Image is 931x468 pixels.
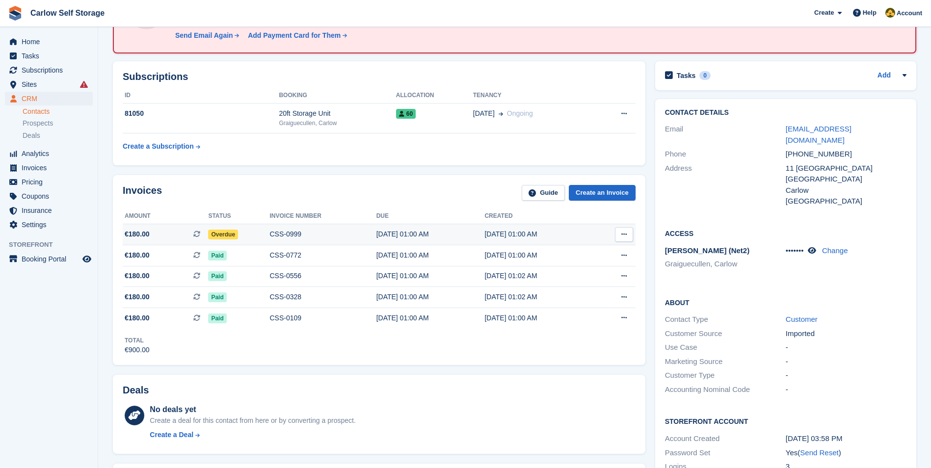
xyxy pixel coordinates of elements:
span: Pricing [22,175,80,189]
div: [DATE] 01:02 AM [484,271,593,281]
a: menu [5,35,93,49]
div: Use Case [665,342,786,353]
div: Customer Type [665,370,786,381]
div: Graiguecullen, Carlow [279,119,396,128]
th: Invoice number [270,208,376,224]
div: [DATE] 01:00 AM [484,229,593,239]
span: Invoices [22,161,80,175]
div: CSS-0999 [270,229,376,239]
h2: Invoices [123,185,162,201]
span: €180.00 [125,313,150,323]
a: menu [5,218,93,232]
h2: Access [665,228,906,238]
h2: About [665,297,906,307]
span: Insurance [22,204,80,217]
a: [EMAIL_ADDRESS][DOMAIN_NAME] [786,125,851,144]
img: stora-icon-8386f47178a22dfd0bd8f6a31ec36ba5ce8667c1dd55bd0f319d3a0aa187defe.svg [8,6,23,21]
div: CSS-0109 [270,313,376,323]
th: Amount [123,208,208,224]
span: Paid [208,251,226,260]
div: Email [665,124,786,146]
th: Status [208,208,269,224]
div: Send Email Again [175,30,233,41]
h2: Subscriptions [123,71,636,82]
th: Due [376,208,485,224]
a: Contacts [23,107,93,116]
div: [DATE] 01:00 AM [376,313,485,323]
th: Booking [279,88,396,104]
div: [DATE] 01:00 AM [376,229,485,239]
div: [GEOGRAPHIC_DATA] [786,196,906,207]
a: Add [878,70,891,81]
span: Settings [22,218,80,232]
div: 0 [699,71,711,80]
span: Ongoing [507,109,533,117]
li: Graiguecullen, Carlow [665,259,786,270]
th: ID [123,88,279,104]
span: ( ) [798,448,841,457]
th: Allocation [396,88,473,104]
div: [DATE] 01:02 AM [484,292,593,302]
span: €180.00 [125,250,150,260]
span: Deals [23,131,40,140]
a: menu [5,161,93,175]
div: [DATE] 01:00 AM [484,250,593,260]
span: Create [814,8,834,18]
a: Add Payment Card for Them [244,30,348,41]
div: - [786,384,906,395]
div: Contact Type [665,314,786,325]
span: Paid [208,271,226,281]
div: Create a Deal [150,430,193,440]
img: Kevin Moore [885,8,895,18]
h2: Storefront Account [665,416,906,426]
div: [GEOGRAPHIC_DATA] [786,174,906,185]
a: menu [5,63,93,77]
div: Address [665,163,786,207]
h2: Tasks [677,71,696,80]
div: [DATE] 01:00 AM [484,313,593,323]
div: [PHONE_NUMBER] [786,149,906,160]
div: CSS-0772 [270,250,376,260]
a: Create an Invoice [569,185,636,201]
span: Prospects [23,119,53,128]
div: Accounting Nominal Code [665,384,786,395]
span: 60 [396,109,416,119]
a: menu [5,252,93,266]
div: Carlow [786,185,906,196]
a: Customer [786,315,818,323]
div: - [786,356,906,367]
span: Paid [208,292,226,302]
a: Send Reset [800,448,838,457]
div: CSS-0328 [270,292,376,302]
a: Deals [23,130,93,141]
div: - [786,342,906,353]
a: Create a Subscription [123,137,200,156]
div: No deals yet [150,404,355,416]
th: Tenancy [473,88,594,104]
h2: Deals [123,385,149,396]
span: €180.00 [125,229,150,239]
a: menu [5,92,93,105]
a: menu [5,175,93,189]
a: Prospects [23,118,93,129]
span: Storefront [9,240,98,250]
div: [DATE] 01:00 AM [376,271,485,281]
div: Create a deal for this contact from here or by converting a prospect. [150,416,355,426]
a: Guide [522,185,565,201]
span: Home [22,35,80,49]
span: Overdue [208,230,238,239]
div: 20ft Storage Unit [279,108,396,119]
span: Account [897,8,922,18]
div: [DATE] 01:00 AM [376,292,485,302]
div: Phone [665,149,786,160]
span: [DATE] [473,108,495,119]
span: Paid [208,313,226,323]
div: [DATE] 03:58 PM [786,433,906,444]
span: Sites [22,78,80,91]
a: menu [5,189,93,203]
div: Total [125,336,150,345]
a: Create a Deal [150,430,355,440]
div: 81050 [123,108,279,119]
span: Tasks [22,49,80,63]
span: Coupons [22,189,80,203]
